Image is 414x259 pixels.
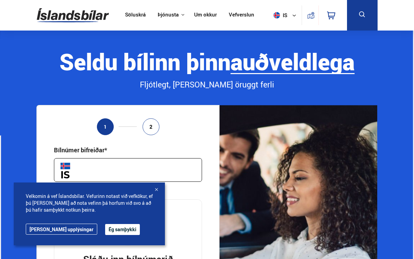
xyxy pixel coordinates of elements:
[26,224,97,235] a: [PERSON_NAME] upplýsingar
[36,79,377,91] div: Fljótlegt, [PERSON_NAME] öruggt ferli
[104,124,107,130] span: 1
[158,12,179,18] button: Þjónusta
[37,4,109,26] img: G0Ugv5HjCgRt.svg
[273,12,280,19] img: svg+xml;base64,PHN2ZyB4bWxucz0iaHR0cDovL3d3dy53My5vcmcvMjAwMC9zdmciIHdpZHRoPSI1MTIiIGhlaWdodD0iNT...
[194,12,217,19] a: Um okkur
[229,12,254,19] a: Vefverslun
[231,46,355,77] b: auðveldlega
[149,124,153,130] span: 2
[54,146,107,154] div: Bílnúmer bifreiðar*
[36,49,377,74] div: Seldu bílinn þinn
[271,5,302,25] button: is
[125,12,146,19] a: Söluskrá
[105,224,140,235] button: Ég samþykki
[271,12,288,19] span: is
[26,193,153,213] span: Velkomin á vef Íslandsbílar. Vefurinn notast við vefkökur, ef þú [PERSON_NAME] að nota vefinn þá ...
